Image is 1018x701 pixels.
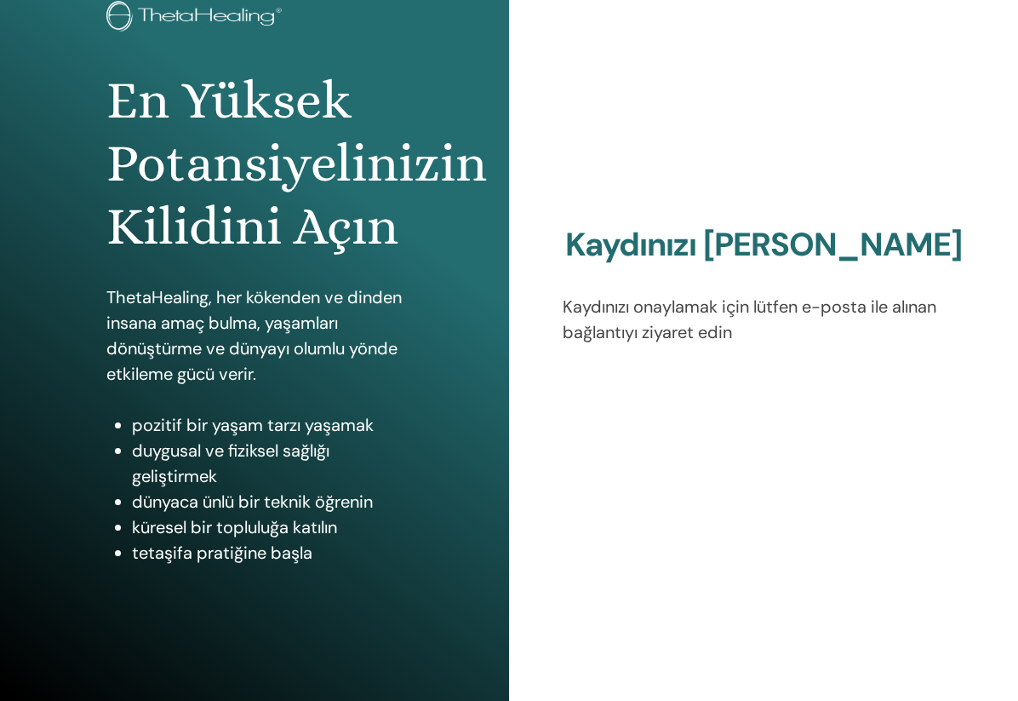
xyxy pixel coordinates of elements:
[563,226,964,265] h2: Kaydınızı [PERSON_NAME]
[132,412,403,438] li: pozitif bir yaşam tarzı yaşamak
[132,489,403,514] li: dünyaca ünlü bir teknik öğrenin
[132,540,403,566] li: tetaşifa pratiğine başla
[106,284,403,387] p: ThetaHealing, her kökenden ve dinden insana amaç bulma, yaşamları dönüştürme ve dünyayı olumlu yö...
[563,294,964,345] p: Kaydınızı onaylamak için lütfen e-posta ile alınan bağlantıyı ziyaret edin
[106,69,403,259] h1: En Yüksek Potansiyelinizin Kilidini Açın
[132,514,403,540] li: küresel bir topluluğa katılın
[132,438,403,489] li: duygusal ve fiziksel sağlığı geliştirmek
